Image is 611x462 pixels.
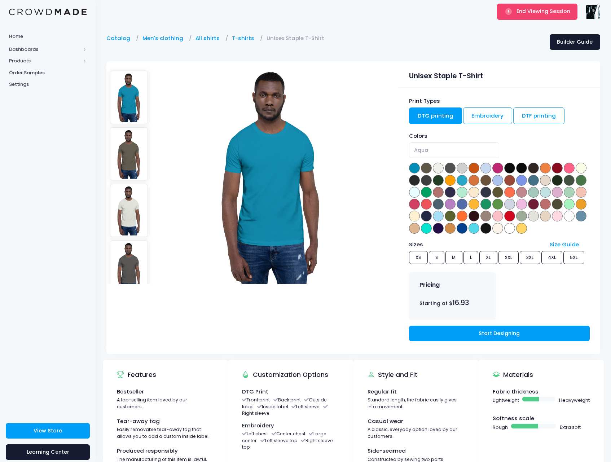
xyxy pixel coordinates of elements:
[117,397,214,410] div: A top-selling item loved by our customers.
[368,426,465,440] div: A classic, everyday option loved by our customers.
[513,107,564,124] a: DTF printing
[409,142,499,158] span: Aqua
[9,69,87,76] span: Order Samples
[517,8,570,15] span: End Viewing Session
[368,397,465,410] div: Standard length, the fabric easily gives into movement.
[419,281,440,289] h4: Pricing
[511,424,556,428] span: Basic example
[409,326,590,341] a: Start Designing
[586,5,600,19] img: User
[117,417,214,425] div: Tear-away tag
[560,424,581,431] span: Extra soft
[419,298,485,308] div: Starting at $
[6,423,90,439] a: View Store
[493,414,590,422] div: Softness scale
[273,397,301,403] li: Back print
[242,388,339,396] div: DTG Print
[9,46,80,53] span: Dashboards
[232,34,258,42] a: T-shirts
[242,431,268,437] li: Left chest
[117,388,214,396] div: Bestseller
[242,397,270,403] li: Front print
[195,34,223,42] a: All shirts
[9,81,87,88] span: Settings
[9,57,80,65] span: Products
[368,417,465,425] div: Casual wear
[9,33,87,40] span: Home
[497,4,577,19] button: End Viewing Session
[291,404,320,410] li: Left sleeve
[142,34,187,42] a: Men's clothing
[414,146,428,154] span: Aqua
[493,388,590,396] div: Fabric thickness
[409,67,590,82] div: Unisex Staple T-Shirt
[272,431,305,437] li: Center chest
[242,365,328,385] div: Customization Options
[267,34,328,42] a: Unisex Staple T-Shirt
[559,397,590,404] span: Heavyweight
[550,34,600,50] a: Builder Guide
[452,298,469,308] span: 16.93
[9,9,87,16] img: Logo
[242,431,326,444] li: Large center
[463,107,513,124] a: Embroidery
[106,34,134,42] a: Catalog
[27,448,69,456] span: Learning Center
[242,404,328,417] li: Right sleeve
[6,444,90,460] a: Learning Center
[260,437,298,444] li: Left sleeve top
[117,447,214,455] div: Produced responsibly
[117,426,214,440] div: Easily removable tear-away tag that allows you to add a custom inside label.
[409,97,590,105] div: Print Types
[242,437,333,450] li: Right sleeve top
[368,365,418,385] div: Style and Fit
[493,397,519,404] span: Lightweight
[242,397,327,410] li: Outside label
[493,365,533,385] div: Materials
[409,107,462,124] a: DTG printing
[405,241,546,248] div: Sizes
[550,241,579,248] a: Size Guide
[493,424,508,431] span: Rough
[242,422,339,430] div: Embroidery
[117,365,156,385] div: Features
[368,388,465,396] div: Regular fit
[257,404,288,410] li: Inside label
[34,427,62,434] span: View Store
[368,447,465,455] div: Side-seamed
[522,397,555,401] span: Basic example
[409,132,590,140] div: Colors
